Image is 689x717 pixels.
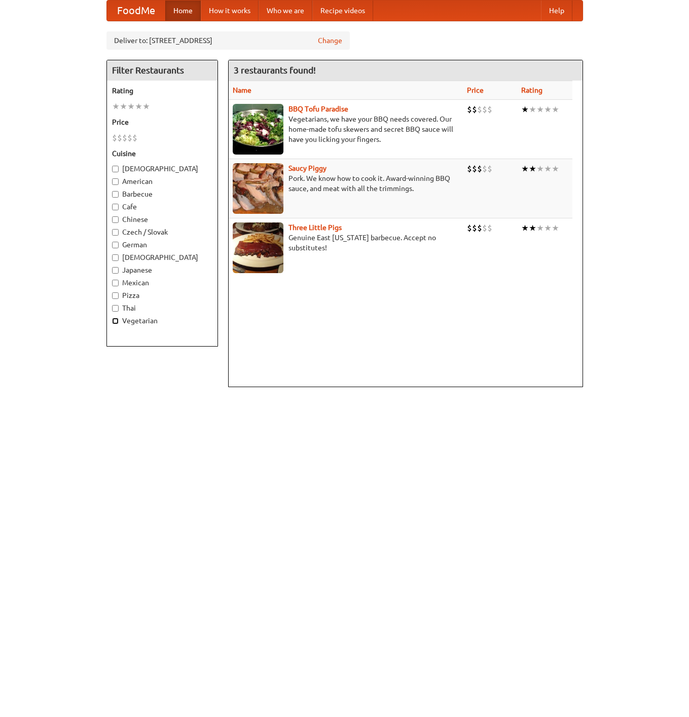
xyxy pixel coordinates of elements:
input: Japanese [112,267,119,274]
p: Vegetarians, we have your BBQ needs covered. Our home-made tofu skewers and secret BBQ sauce will... [233,114,459,144]
a: Who we are [259,1,312,21]
a: Change [318,35,342,46]
h5: Price [112,117,212,127]
li: ★ [521,222,529,234]
img: littlepigs.jpg [233,222,283,273]
label: Barbecue [112,189,212,199]
label: Chinese [112,214,212,224]
a: Three Little Pigs [288,223,342,232]
p: Genuine East [US_STATE] barbecue. Accept no substitutes! [233,233,459,253]
label: Japanese [112,265,212,275]
li: ★ [544,104,552,115]
li: $ [127,132,132,143]
a: Help [541,1,572,21]
li: $ [472,222,477,234]
div: Deliver to: [STREET_ADDRESS] [106,31,350,50]
input: Barbecue [112,191,119,198]
a: Recipe videos [312,1,373,21]
h4: Filter Restaurants [107,60,217,81]
li: $ [467,222,472,234]
input: Chinese [112,216,119,223]
li: $ [482,222,487,234]
li: ★ [120,101,127,112]
li: $ [477,222,482,234]
li: ★ [112,101,120,112]
li: ★ [135,101,142,112]
label: [DEMOGRAPHIC_DATA] [112,252,212,262]
input: American [112,178,119,185]
p: Pork. We know how to cook it. Award-winning BBQ sauce, and meat with all the trimmings. [233,173,459,194]
img: tofuparadise.jpg [233,104,283,155]
li: $ [467,104,472,115]
h5: Cuisine [112,148,212,159]
input: Cafe [112,204,119,210]
li: $ [132,132,137,143]
a: BBQ Tofu Paradise [288,105,348,113]
label: Thai [112,303,212,313]
li: ★ [544,222,552,234]
li: $ [472,104,477,115]
input: Czech / Slovak [112,229,119,236]
label: Cafe [112,202,212,212]
li: $ [482,163,487,174]
a: Saucy Piggy [288,164,327,172]
h5: Rating [112,86,212,96]
input: [DEMOGRAPHIC_DATA] [112,166,119,172]
li: ★ [521,104,529,115]
a: Rating [521,86,542,94]
input: Mexican [112,280,119,286]
li: $ [112,132,117,143]
label: Czech / Slovak [112,227,212,237]
li: ★ [536,222,544,234]
li: $ [117,132,122,143]
li: ★ [521,163,529,174]
li: ★ [142,101,150,112]
li: ★ [536,104,544,115]
li: ★ [529,104,536,115]
li: $ [472,163,477,174]
a: FoodMe [107,1,165,21]
li: ★ [536,163,544,174]
input: Vegetarian [112,318,119,324]
a: Name [233,86,251,94]
input: Pizza [112,292,119,299]
li: $ [482,104,487,115]
a: Home [165,1,201,21]
li: ★ [552,163,559,174]
input: Thai [112,305,119,312]
li: ★ [552,222,559,234]
a: Price [467,86,484,94]
label: Pizza [112,290,212,300]
li: $ [487,222,492,234]
input: German [112,242,119,248]
label: German [112,240,212,250]
img: saucy.jpg [233,163,283,214]
li: $ [122,132,127,143]
li: ★ [127,101,135,112]
li: $ [467,163,472,174]
label: American [112,176,212,186]
label: Vegetarian [112,316,212,326]
li: ★ [544,163,552,174]
a: How it works [201,1,259,21]
li: ★ [529,222,536,234]
li: ★ [529,163,536,174]
li: ★ [552,104,559,115]
li: $ [477,163,482,174]
label: Mexican [112,278,212,288]
li: $ [477,104,482,115]
li: $ [487,104,492,115]
ng-pluralize: 3 restaurants found! [234,65,316,75]
input: [DEMOGRAPHIC_DATA] [112,254,119,261]
li: $ [487,163,492,174]
label: [DEMOGRAPHIC_DATA] [112,164,212,174]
